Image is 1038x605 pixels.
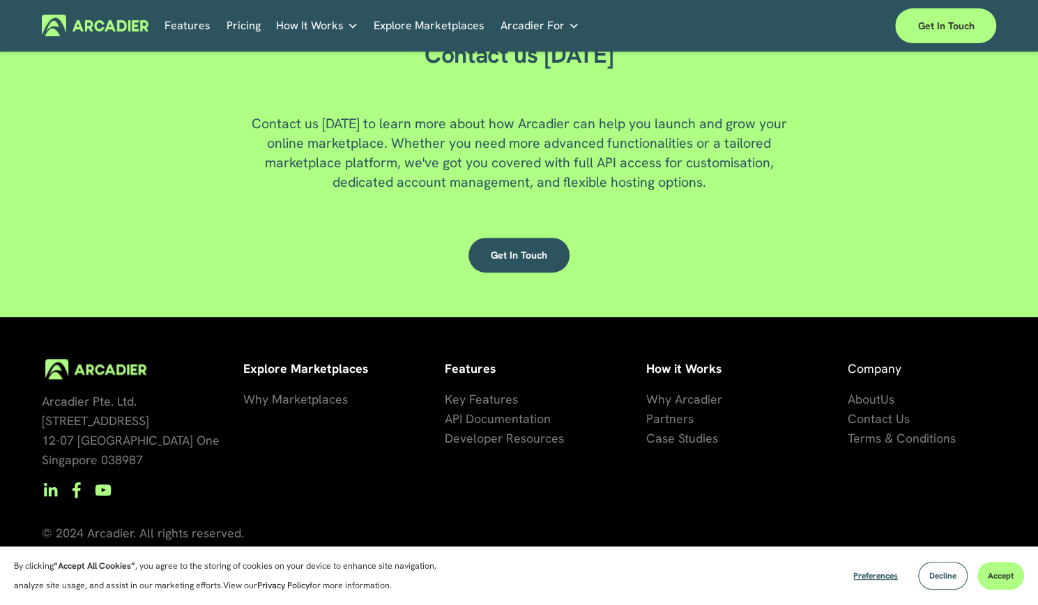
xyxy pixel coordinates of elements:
span: Arcadier For [501,16,565,36]
a: Ca [646,429,662,448]
a: Privacy Policy [257,580,310,591]
a: YouTube [95,482,112,498]
iframe: Chat Widget [968,538,1038,605]
a: Explore Marketplaces [374,15,484,36]
a: Facebook [68,482,85,498]
span: Preferences [853,570,898,581]
span: Company [848,360,901,376]
a: Contact Us [848,409,910,429]
span: Why Marketplaces [243,391,348,407]
span: API Documentation [445,411,551,427]
a: artners [653,409,694,429]
span: Us [880,391,894,407]
a: About [848,390,880,409]
h2: Contact us [DATE] [369,40,669,69]
strong: “Accept All Cookies” [54,560,135,572]
span: se Studies [662,430,718,446]
a: se Studies [662,429,718,448]
span: Terms & Conditions [848,430,956,446]
strong: Features [445,360,496,376]
a: Pricing [227,15,261,36]
button: Preferences [843,562,908,590]
a: Why Marketplaces [243,390,348,409]
span: About [848,391,880,407]
span: © 2024 Arcadier. All rights reserved. [42,525,244,541]
span: Developer Resources [445,430,564,446]
a: Terms & Conditions [848,429,956,448]
p: Contact us [DATE] to learn more about how Arcadier can help you launch and grow your online marke... [246,114,792,192]
span: artners [653,411,694,427]
a: Get in touch [468,238,570,273]
span: Contact Us [848,411,910,427]
button: Decline [918,562,968,590]
a: API Documentation [445,409,551,429]
a: Developer Resources [445,429,564,448]
span: Why Arcadier [646,391,722,407]
a: Key Features [445,390,518,409]
strong: How it Works [646,360,722,376]
a: P [646,409,653,429]
span: Key Features [445,391,518,407]
a: Why Arcadier [646,390,722,409]
span: Arcadier Pte. Ltd. [STREET_ADDRESS] 12-07 [GEOGRAPHIC_DATA] One Singapore 038987 [42,393,220,468]
span: Ca [646,430,662,446]
img: Arcadier [42,15,148,36]
strong: Explore Marketplaces [243,360,368,376]
span: How It Works [276,16,344,36]
span: P [646,411,653,427]
p: By clicking , you agree to the storing of cookies on your device to enhance site navigation, anal... [14,556,467,595]
a: LinkedIn [42,482,59,498]
a: folder dropdown [276,15,358,36]
a: folder dropdown [501,15,579,36]
span: Decline [929,570,956,581]
a: Get in touch [895,8,996,43]
a: Features [165,15,211,36]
